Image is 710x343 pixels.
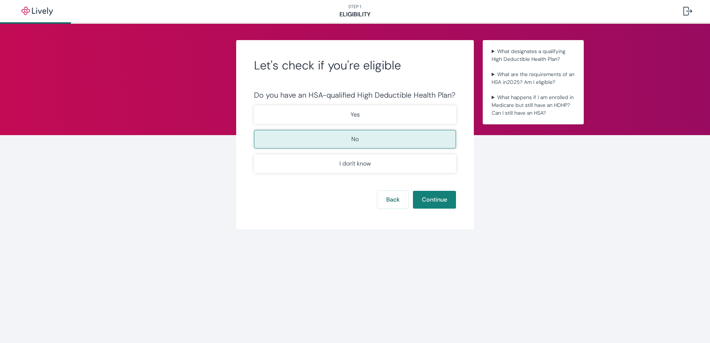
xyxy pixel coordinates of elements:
button: No [254,130,456,148]
button: Back [377,191,408,209]
p: Yes [351,110,360,119]
p: I don't know [339,159,371,168]
summary: What happens if I am enrolled in Medicare but still have an HDHP? Can I still have an HSA? [489,92,578,118]
h2: Let's check if you're eligible [254,58,456,73]
button: Log out [677,2,698,20]
div: Do you have an HSA-qualified High Deductible Health Plan? [254,91,456,99]
p: No [351,135,359,144]
button: Continue [413,191,456,209]
button: Yes [254,105,456,124]
summary: What designates a qualifying High Deductible Health Plan? [489,46,578,65]
img: Lively [16,7,58,16]
summary: What are the requirements of an HSA in2025? Am I eligible? [489,69,578,88]
button: I don't know [254,154,456,173]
